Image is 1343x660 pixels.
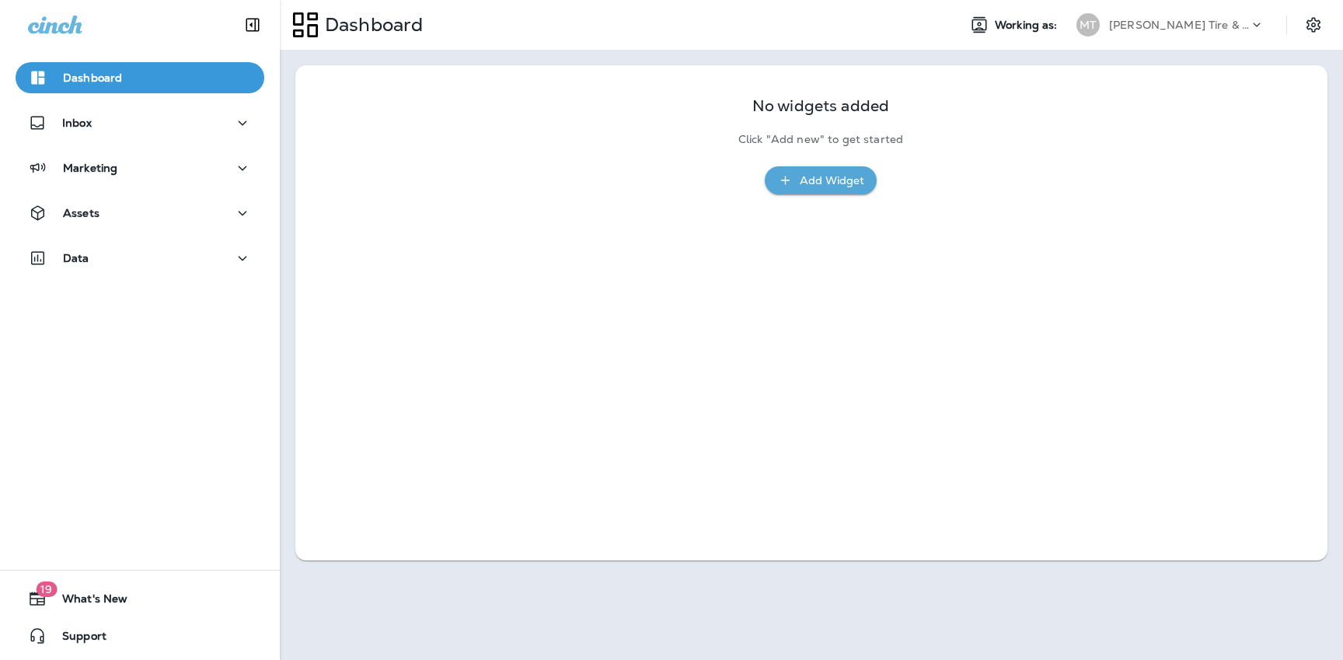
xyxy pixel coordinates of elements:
[765,166,877,195] button: Add Widget
[752,100,889,113] p: No widgets added
[62,117,92,129] p: Inbox
[16,620,264,651] button: Support
[319,13,423,37] p: Dashboard
[16,243,264,274] button: Data
[16,62,264,93] button: Dashboard
[63,207,99,219] p: Assets
[16,197,264,229] button: Assets
[231,9,274,40] button: Collapse Sidebar
[1109,19,1249,31] p: [PERSON_NAME] Tire & Auto
[47,630,106,648] span: Support
[16,152,264,183] button: Marketing
[63,252,89,264] p: Data
[995,19,1061,32] span: Working as:
[800,171,864,190] div: Add Widget
[16,107,264,138] button: Inbox
[1299,11,1327,39] button: Settings
[63,162,117,174] p: Marketing
[1076,13,1100,37] div: MT
[16,583,264,614] button: 19What's New
[738,133,903,146] p: Click "Add new" to get started
[47,592,127,611] span: What's New
[63,72,122,84] p: Dashboard
[36,581,57,597] span: 19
